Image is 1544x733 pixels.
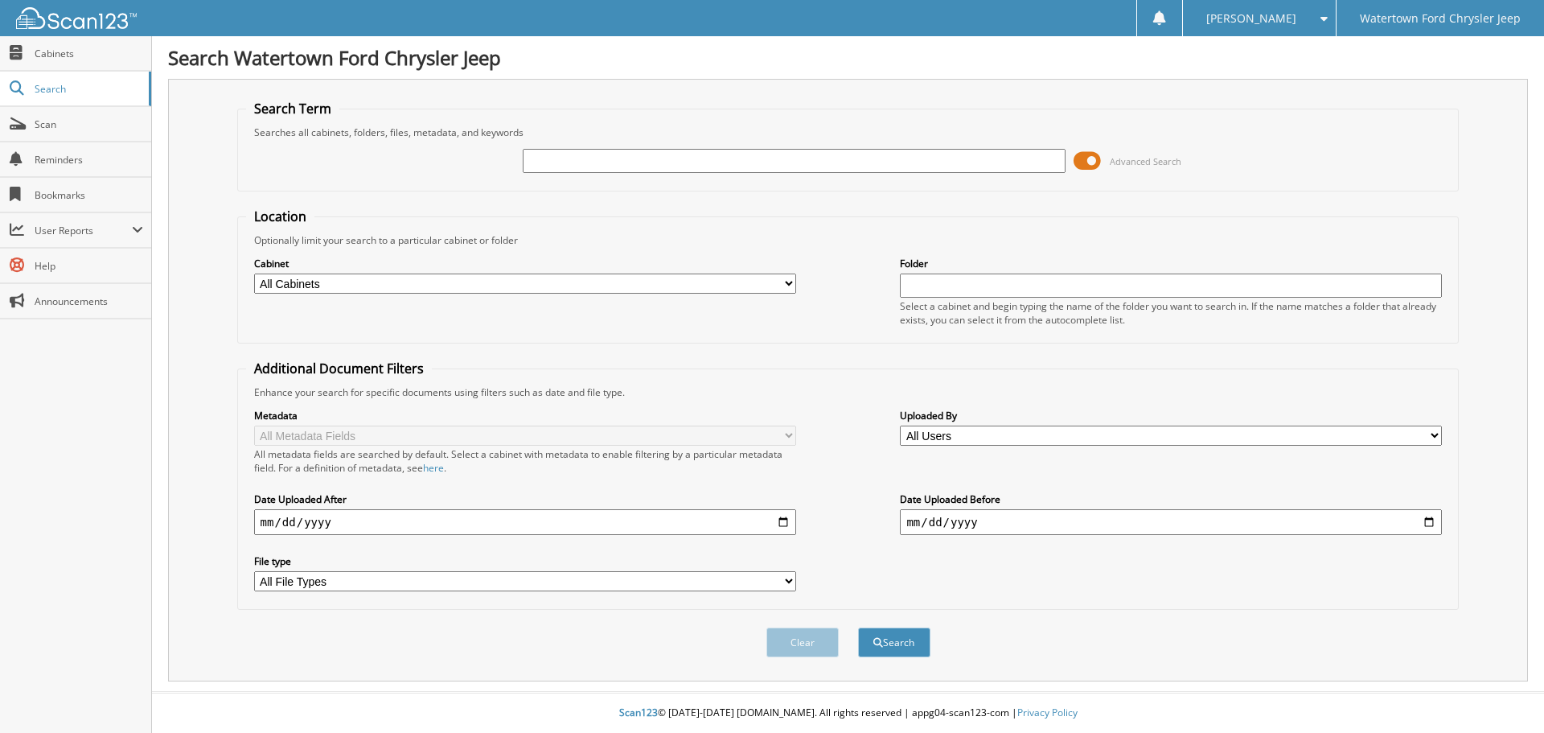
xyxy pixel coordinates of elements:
button: Clear [766,628,839,657]
span: Watertown Ford Chrysler Jeep [1360,14,1521,23]
label: Metadata [254,409,796,422]
div: Optionally limit your search to a particular cabinet or folder [246,233,1451,247]
span: Announcements [35,294,143,308]
span: Scan123 [619,706,658,719]
span: Scan [35,117,143,131]
span: [PERSON_NAME] [1206,14,1296,23]
span: Bookmarks [35,188,143,202]
label: Date Uploaded Before [900,492,1442,506]
span: Search [35,82,141,96]
input: start [254,509,796,535]
a: Privacy Policy [1017,706,1078,719]
div: Enhance your search for specific documents using filters such as date and file type. [246,385,1451,399]
label: Date Uploaded After [254,492,796,506]
a: here [423,461,444,475]
img: scan123-logo-white.svg [16,7,137,29]
span: User Reports [35,224,132,237]
span: Cabinets [35,47,143,60]
div: Select a cabinet and begin typing the name of the folder you want to search in. If the name match... [900,299,1442,327]
span: Advanced Search [1110,155,1181,167]
div: Searches all cabinets, folders, files, metadata, and keywords [246,126,1451,139]
span: Reminders [35,153,143,167]
div: All metadata fields are searched by default. Select a cabinet with metadata to enable filtering b... [254,447,796,475]
span: Help [35,259,143,273]
legend: Additional Document Filters [246,360,432,377]
button: Search [858,628,930,657]
label: Cabinet [254,257,796,270]
h1: Search Watertown Ford Chrysler Jeep [168,44,1528,71]
legend: Location [246,208,314,225]
label: Folder [900,257,1442,270]
label: Uploaded By [900,409,1442,422]
input: end [900,509,1442,535]
legend: Search Term [246,100,339,117]
div: © [DATE]-[DATE] [DOMAIN_NAME]. All rights reserved | appg04-scan123-com | [152,694,1544,733]
label: File type [254,554,796,568]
